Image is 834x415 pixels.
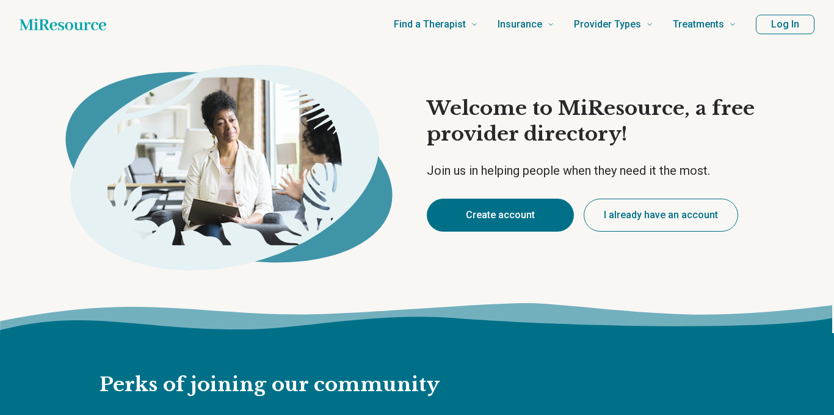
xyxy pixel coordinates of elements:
[394,16,466,33] span: Find a Therapist
[574,16,641,33] span: Provider Types
[756,15,814,34] button: Log In
[100,333,734,398] h2: Perks of joining our community
[20,12,106,37] a: Home page
[427,199,574,232] button: Create account
[427,96,788,147] h1: Welcome to MiResource, a free provider directory!
[427,162,788,179] p: Join us in helping people when they need it the most.
[584,199,738,232] button: I already have an account
[673,16,724,33] span: Treatments
[498,16,542,33] span: Insurance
